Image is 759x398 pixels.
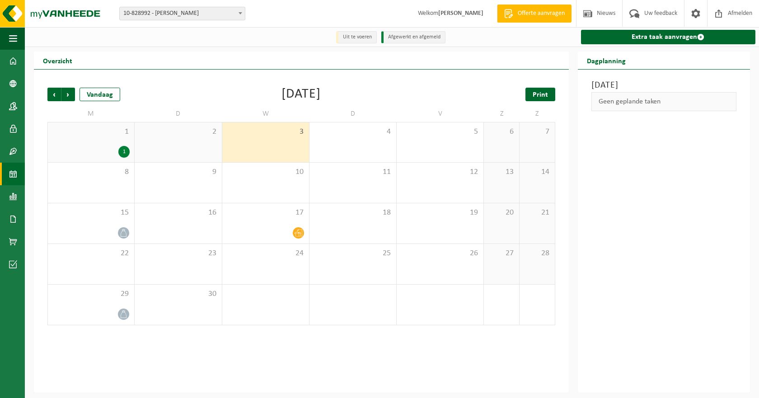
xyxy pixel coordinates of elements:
[533,91,548,98] span: Print
[581,30,755,44] a: Extra taak aanvragen
[135,106,222,122] td: D
[139,167,217,177] span: 9
[227,127,305,137] span: 3
[438,10,483,17] strong: [PERSON_NAME]
[520,106,555,122] td: Z
[401,167,479,177] span: 12
[47,88,61,101] span: Vorige
[484,106,520,122] td: Z
[80,88,120,101] div: Vandaag
[488,167,515,177] span: 13
[524,248,550,258] span: 28
[524,208,550,218] span: 21
[401,127,479,137] span: 5
[314,127,392,137] span: 4
[488,248,515,258] span: 27
[139,248,217,258] span: 23
[381,31,445,43] li: Afgewerkt en afgemeld
[488,127,515,137] span: 6
[139,289,217,299] span: 30
[118,146,130,158] div: 1
[314,248,392,258] span: 25
[578,52,635,69] h2: Dagplanning
[314,167,392,177] span: 11
[34,52,81,69] h2: Overzicht
[139,208,217,218] span: 16
[120,7,245,20] span: 10-828992 - VAN LAETHEM SILVIO - ZWALM
[397,106,484,122] td: V
[52,248,130,258] span: 22
[401,248,479,258] span: 26
[222,106,309,122] td: W
[119,7,245,20] span: 10-828992 - VAN LAETHEM SILVIO - ZWALM
[281,88,321,101] div: [DATE]
[525,88,555,101] a: Print
[47,106,135,122] td: M
[401,208,479,218] span: 19
[497,5,572,23] a: Offerte aanvragen
[52,289,130,299] span: 29
[52,127,130,137] span: 1
[488,208,515,218] span: 20
[591,92,736,111] div: Geen geplande taken
[227,208,305,218] span: 17
[336,31,377,43] li: Uit te voeren
[309,106,397,122] td: D
[227,167,305,177] span: 10
[524,127,550,137] span: 7
[52,208,130,218] span: 15
[227,248,305,258] span: 24
[515,9,567,18] span: Offerte aanvragen
[524,167,550,177] span: 14
[61,88,75,101] span: Volgende
[139,127,217,137] span: 2
[52,167,130,177] span: 8
[314,208,392,218] span: 18
[591,79,736,92] h3: [DATE]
